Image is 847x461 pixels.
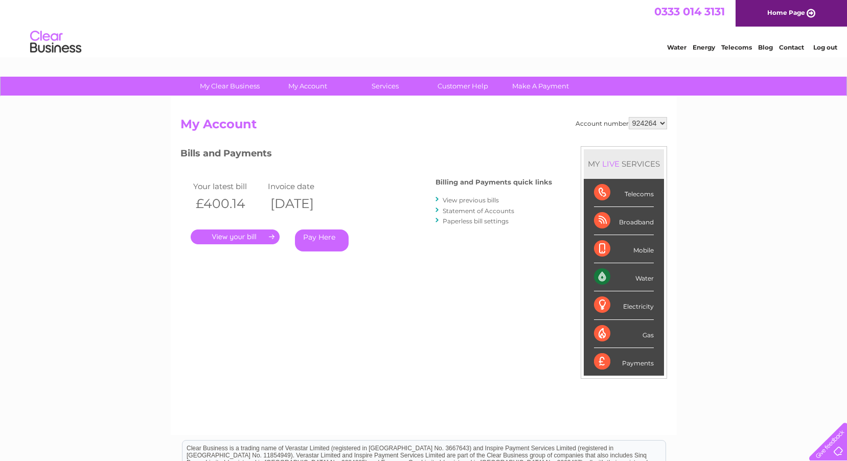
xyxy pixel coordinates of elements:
[191,229,280,244] a: .
[191,179,265,193] td: Your latest bill
[182,6,666,50] div: Clear Business is a trading name of Verastar Limited (registered in [GEOGRAPHIC_DATA] No. 3667643...
[421,77,505,96] a: Customer Help
[594,207,654,235] div: Broadband
[813,43,837,51] a: Log out
[594,263,654,291] div: Water
[779,43,804,51] a: Contact
[343,77,427,96] a: Services
[443,207,514,215] a: Statement of Accounts
[594,291,654,319] div: Electricity
[594,320,654,348] div: Gas
[667,43,686,51] a: Water
[600,159,622,169] div: LIVE
[265,77,350,96] a: My Account
[188,77,272,96] a: My Clear Business
[594,179,654,207] div: Telecoms
[584,149,664,178] div: MY SERVICES
[443,196,499,204] a: View previous bills
[594,235,654,263] div: Mobile
[180,117,667,136] h2: My Account
[693,43,715,51] a: Energy
[594,348,654,376] div: Payments
[443,217,509,225] a: Paperless bill settings
[30,27,82,58] img: logo.png
[191,193,265,214] th: £400.14
[265,193,340,214] th: [DATE]
[498,77,583,96] a: Make A Payment
[721,43,752,51] a: Telecoms
[295,229,349,251] a: Pay Here
[654,5,725,18] a: 0333 014 3131
[436,178,552,186] h4: Billing and Payments quick links
[265,179,340,193] td: Invoice date
[758,43,773,51] a: Blog
[576,117,667,129] div: Account number
[180,146,552,164] h3: Bills and Payments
